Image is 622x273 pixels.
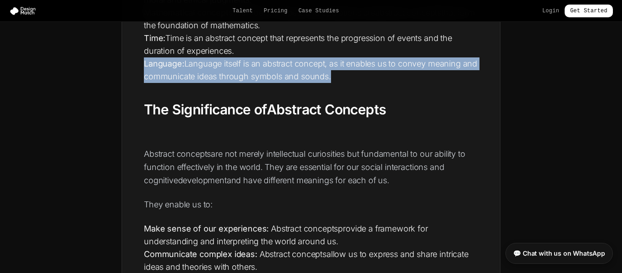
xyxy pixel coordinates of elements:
[542,7,559,15] a: Login
[178,175,227,185] a: development
[144,147,478,187] p: are not merely intellectual curiosities but fundamental to our ability to function effectively in...
[505,243,613,264] a: 💬 Chat with us on WhatsApp
[144,224,269,233] strong: Make sense of our experiences:
[144,32,478,57] li: Time is an abstract concept that represents the progression of events and the duration of experie...
[144,57,478,83] li: Language itself is an abstract concept, as it enables us to convey meaning and communicate ideas ...
[144,149,211,159] a: Abstract concepts
[264,7,287,15] a: Pricing
[9,6,40,15] img: Design Match
[144,101,386,118] strong: The Significance of
[144,59,184,68] strong: Language:
[144,249,257,259] strong: Communicate complex ideas:
[267,101,386,118] a: Abstract Concepts
[298,7,339,15] a: Case Studies
[233,7,253,15] a: Talent
[260,249,326,259] a: Abstract concepts
[144,222,478,248] li: provide a framework for understanding and interpreting the world around us.
[565,5,613,17] a: Get Started
[144,198,478,211] p: They enable us to:
[144,33,165,43] strong: Time:
[271,224,338,233] a: Abstract concepts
